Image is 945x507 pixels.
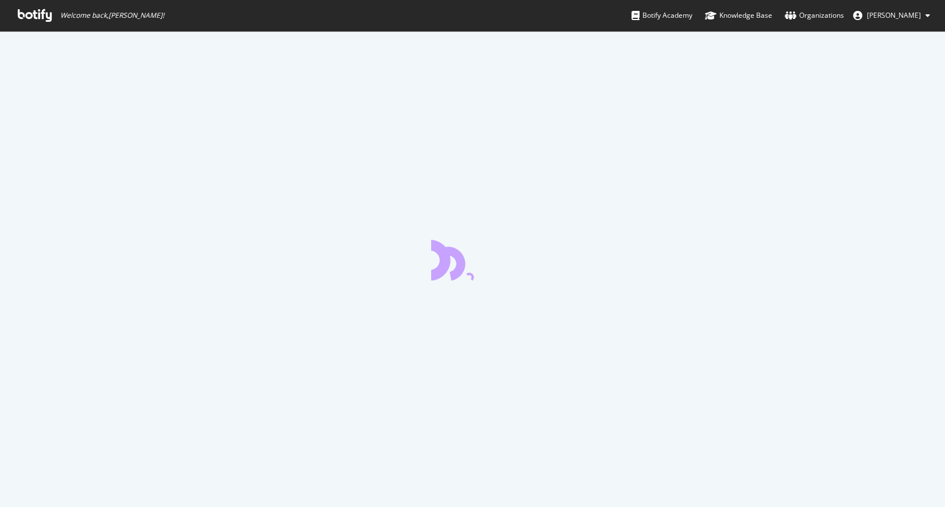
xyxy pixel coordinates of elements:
[431,239,514,280] div: animation
[867,10,921,20] span: Steffie Kronek
[785,10,844,21] div: Organizations
[632,10,692,21] div: Botify Academy
[60,11,164,20] span: Welcome back, [PERSON_NAME] !
[705,10,772,21] div: Knowledge Base
[844,6,939,25] button: [PERSON_NAME]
